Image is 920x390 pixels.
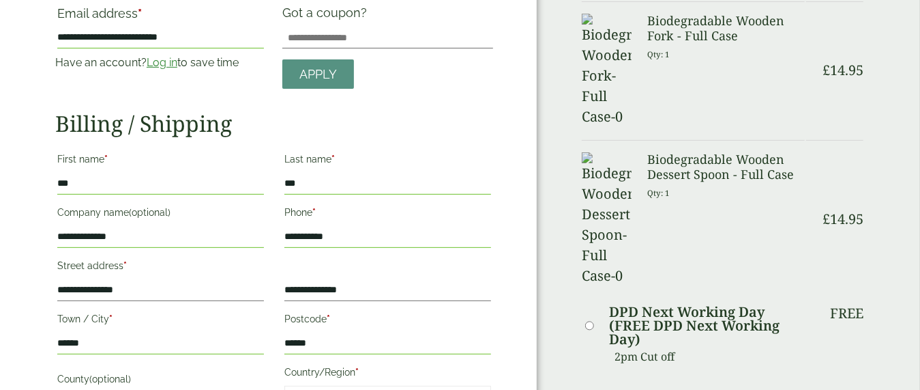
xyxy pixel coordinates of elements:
label: Email address [57,8,264,27]
label: Company name [57,203,264,226]
p: Have an account? to save time [55,55,266,71]
label: Country/Region [284,363,491,386]
h3: Biodegradable Wooden Dessert Spoon - Full Case [648,152,805,182]
span: (optional) [129,207,170,218]
label: Last name [284,150,491,173]
label: DPD Next Working Day (FREE DPD Next Working Day) [609,305,805,346]
abbr: required [109,314,113,324]
small: Qty: 1 [648,188,670,198]
label: Postcode [284,309,491,333]
h3: Biodegradable Wooden Fork - Full Case [648,14,805,43]
h2: Billing / Shipping [55,111,493,137]
abbr: required [123,260,127,271]
span: £ [822,61,830,79]
abbr: required [331,154,335,165]
a: Apply [282,59,354,89]
span: (optional) [89,374,131,385]
label: Phone [284,203,491,226]
span: £ [822,210,830,228]
span: Apply [299,67,337,82]
bdi: 14.95 [822,61,863,79]
abbr: required [312,207,316,218]
bdi: 14.95 [822,210,863,228]
abbr: required [138,6,142,20]
label: Town / City [57,309,264,333]
label: Street address [57,256,264,279]
p: 2pm Cut off [614,346,805,367]
abbr: required [355,367,359,378]
img: Biodegradable Wooden Dessert Spoon-Full Case-0 [582,152,632,286]
img: Biodegradable Wooden Fork-Full Case-0 [582,14,632,127]
abbr: required [104,154,108,165]
small: Qty: 1 [648,49,670,59]
label: Got a coupon? [282,5,372,27]
p: Free [830,305,863,322]
abbr: required [327,314,330,324]
a: Log in [147,56,177,69]
label: First name [57,150,264,173]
